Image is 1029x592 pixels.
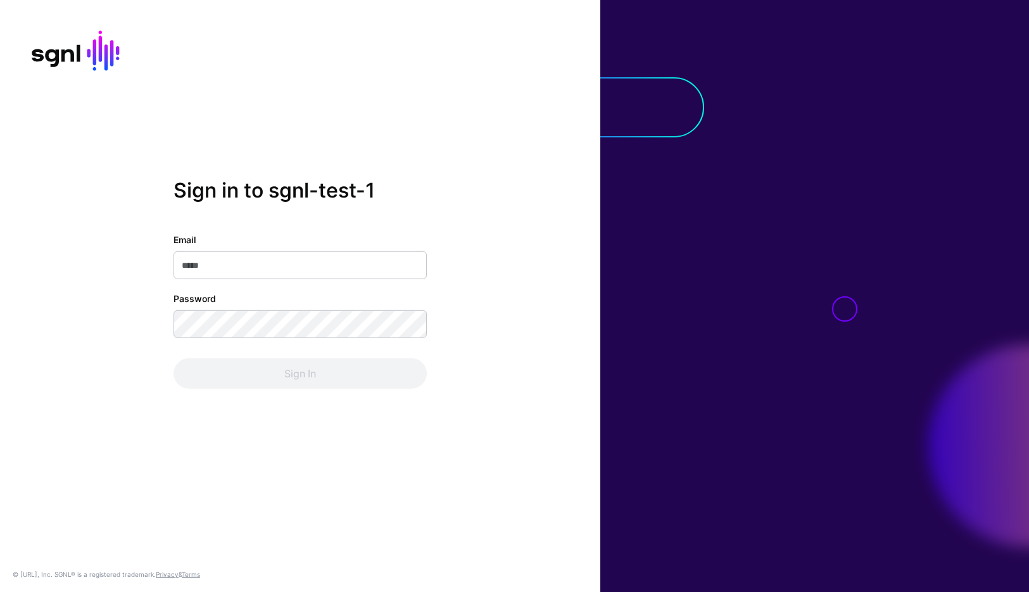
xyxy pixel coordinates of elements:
[174,178,427,202] h2: Sign in to sgnl-test-1
[13,569,200,579] div: © [URL], Inc. SGNL® is a registered trademark. &
[182,570,200,578] a: Terms
[174,233,196,246] label: Email
[156,570,179,578] a: Privacy
[174,292,216,305] label: Password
